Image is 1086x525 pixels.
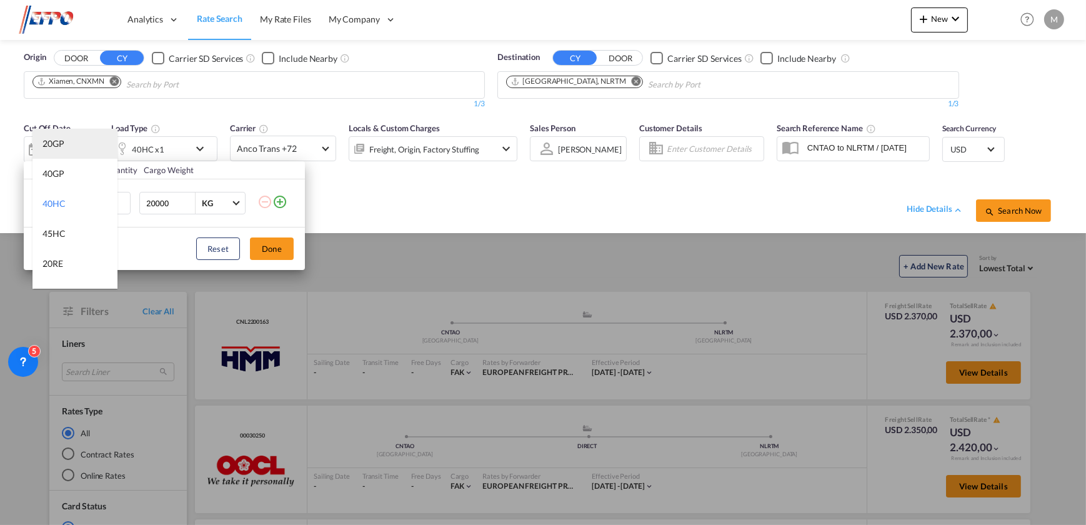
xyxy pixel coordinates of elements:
div: 45HC [42,227,66,240]
div: 40GP [42,167,64,180]
div: 20RE [42,257,63,270]
div: 40HC [42,197,66,210]
div: 20GP [42,137,64,150]
div: 40RE [42,287,63,300]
